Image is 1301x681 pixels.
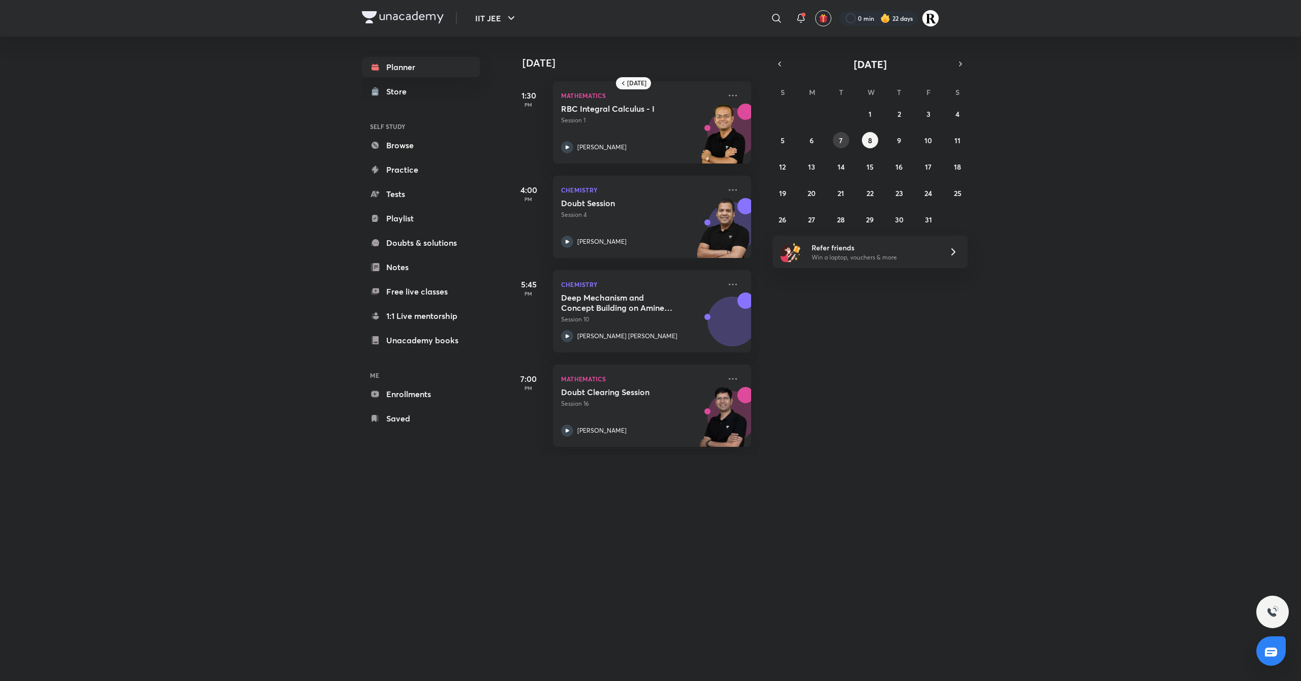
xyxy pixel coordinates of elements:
h5: RBC Integral Calculus - I [561,104,688,114]
button: October 25, 2025 [949,185,966,201]
button: October 23, 2025 [891,185,907,201]
div: Store [386,85,413,98]
abbr: October 27, 2025 [808,215,815,224]
p: Session 10 [561,315,721,324]
button: October 22, 2025 [862,185,878,201]
a: Store [362,81,480,102]
button: October 2, 2025 [891,106,907,122]
button: October 30, 2025 [891,211,907,228]
img: unacademy [695,104,751,174]
img: Rakhi Sharma [922,10,939,27]
a: Enrollments [362,384,480,404]
img: avatar [819,14,828,23]
abbr: October 31, 2025 [925,215,932,224]
abbr: October 17, 2025 [925,162,932,172]
img: Company Logo [362,11,444,23]
button: October 27, 2025 [803,211,820,228]
a: Saved [362,408,480,429]
abbr: October 12, 2025 [779,162,786,172]
a: Planner [362,57,480,77]
abbr: Tuesday [839,87,843,97]
abbr: Friday [926,87,931,97]
button: October 20, 2025 [803,185,820,201]
abbr: October 19, 2025 [779,188,786,198]
h5: 4:00 [508,184,549,196]
abbr: Monday [809,87,815,97]
img: streak [880,13,890,23]
abbr: October 24, 2025 [924,188,932,198]
a: Unacademy books [362,330,480,350]
abbr: October 30, 2025 [895,215,904,224]
abbr: October 16, 2025 [895,162,903,172]
button: October 12, 2025 [775,158,791,175]
button: October 8, 2025 [862,132,878,148]
button: October 15, 2025 [862,158,878,175]
abbr: October 25, 2025 [954,188,962,198]
h4: [DATE] [522,57,761,69]
abbr: October 28, 2025 [837,215,845,224]
button: October 9, 2025 [891,132,907,148]
button: October 29, 2025 [862,211,878,228]
abbr: October 2, 2025 [897,109,901,119]
abbr: October 29, 2025 [866,215,874,224]
a: Free live classes [362,281,480,302]
button: October 24, 2025 [920,185,937,201]
abbr: Thursday [897,87,901,97]
h6: SELF STUDY [362,118,480,135]
button: October 5, 2025 [775,132,791,148]
a: Browse [362,135,480,155]
abbr: October 9, 2025 [897,136,901,145]
abbr: Saturday [955,87,959,97]
button: October 26, 2025 [775,211,791,228]
abbr: October 6, 2025 [810,136,814,145]
h6: ME [362,367,480,384]
h5: Doubt Session [561,198,688,208]
span: [DATE] [854,57,887,71]
abbr: October 11, 2025 [954,136,961,145]
abbr: October 8, 2025 [868,136,872,145]
a: Playlist [362,208,480,229]
abbr: October 15, 2025 [866,162,874,172]
a: Practice [362,159,480,180]
button: IIT JEE [469,8,523,28]
p: Session 4 [561,210,721,219]
abbr: Sunday [781,87,785,97]
button: October 7, 2025 [833,132,849,148]
p: Session 1 [561,116,721,125]
h5: Doubt Clearing Session [561,387,688,397]
img: unacademy [695,198,751,268]
button: October 13, 2025 [803,158,820,175]
h6: [DATE] [627,79,646,87]
abbr: October 23, 2025 [895,188,903,198]
button: [DATE] [787,57,953,71]
h5: 5:45 [508,278,549,290]
img: referral [781,242,801,262]
img: ttu [1266,606,1279,618]
button: October 16, 2025 [891,158,907,175]
img: unacademy [695,293,751,363]
h5: 7:00 [508,373,549,385]
p: Session 16 [561,399,721,408]
p: [PERSON_NAME] [577,143,627,152]
button: October 6, 2025 [803,132,820,148]
h6: Refer friends [812,242,937,253]
abbr: Wednesday [868,87,875,97]
img: unacademy [695,387,751,457]
abbr: October 3, 2025 [926,109,931,119]
p: Mathematics [561,89,721,102]
a: Tests [362,184,480,204]
a: 1:1 Live mentorship [362,306,480,326]
p: Win a laptop, vouchers & more [812,253,937,262]
button: October 1, 2025 [862,106,878,122]
p: PM [508,385,549,391]
abbr: October 26, 2025 [779,215,786,224]
p: Chemistry [561,278,721,290]
button: October 28, 2025 [833,211,849,228]
p: [PERSON_NAME] [PERSON_NAME] [577,332,677,341]
abbr: October 20, 2025 [808,188,816,198]
p: PM [508,102,549,108]
p: [PERSON_NAME] [577,237,627,246]
p: [PERSON_NAME] [577,426,627,435]
abbr: October 14, 2025 [838,162,845,172]
button: October 31, 2025 [920,211,937,228]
